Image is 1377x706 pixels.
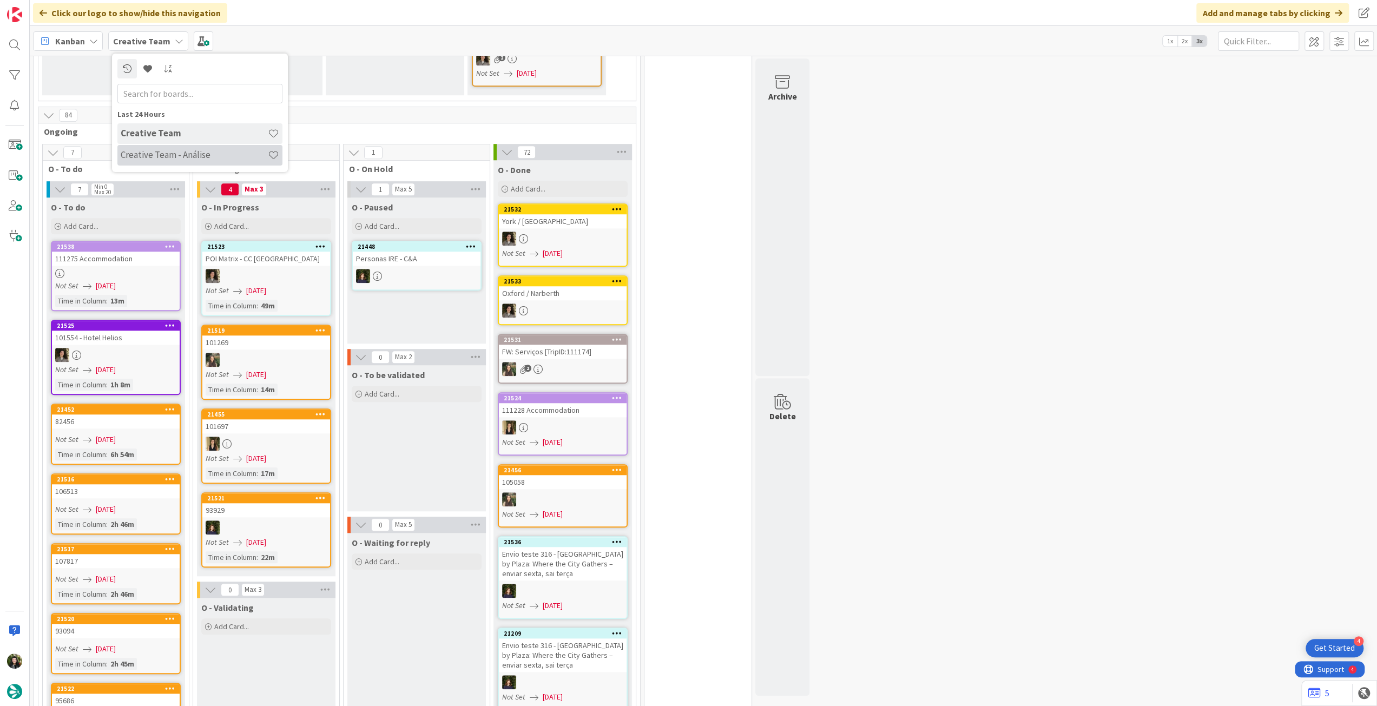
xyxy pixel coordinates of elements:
span: : [256,384,258,395]
span: 84 [59,109,77,122]
div: 2h 45m [108,658,137,670]
div: 49m [258,300,278,312]
div: 21532York / [GEOGRAPHIC_DATA] [499,204,627,228]
div: 21523 [207,243,330,250]
div: 6h 54m [108,448,137,460]
div: 21538 [57,243,180,250]
div: 21525 [52,321,180,331]
div: 21456 [504,466,627,474]
div: 93094 [52,624,180,638]
div: Max 20 [94,189,111,195]
a: 21525101554 - Hotel HeliosMSNot Set[DATE]Time in Column:1h 8m [51,320,181,395]
a: 21538111275 AccommodationNot Set[DATE]Time in Column:13m [51,241,181,311]
span: [DATE] [543,248,563,259]
div: IG [202,353,330,367]
div: Click our logo to show/hide this navigation [33,3,227,23]
span: : [106,518,108,530]
div: 21455101697 [202,410,330,433]
div: IG [499,362,627,376]
input: Quick Filter... [1218,31,1299,51]
div: 21519 [207,327,330,334]
div: MC [353,269,480,283]
i: Not Set [55,504,78,514]
span: : [256,551,258,563]
input: Search for boards... [117,84,282,103]
div: Time in Column [206,551,256,563]
div: 17m [258,467,278,479]
div: MC [202,520,330,535]
div: 21517 [52,544,180,554]
div: 93929 [202,503,330,517]
div: MS [202,269,330,283]
div: 21536 [504,538,627,546]
div: 21520 [57,615,180,623]
img: IG [502,362,516,376]
span: [DATE] [543,509,563,520]
img: MS [502,232,516,246]
img: MS [55,348,69,362]
div: Time in Column [55,448,106,460]
div: Time in Column [55,658,106,670]
a: 21517107817Not Set[DATE]Time in Column:2h 46m [51,543,181,604]
i: Not Set [206,286,229,295]
span: [DATE] [96,280,116,292]
div: Envio teste 316 - [GEOGRAPHIC_DATA] by Plaza: Where the City Gathers – enviar sexta, sai terça [499,547,627,580]
span: Support [23,2,49,15]
span: 2x [1177,36,1192,47]
div: 21524 [504,394,627,402]
span: [DATE] [246,537,266,548]
div: 21523POI Matrix - CC [GEOGRAPHIC_DATA] [202,242,330,266]
div: Time in Column [206,384,256,395]
span: O - To be validated [352,370,425,380]
i: Not Set [206,453,229,463]
div: Max 5 [395,522,412,527]
div: 21521 [207,494,330,502]
div: Open Get Started checklist, remaining modules: 4 [1306,639,1363,657]
div: MS [52,348,180,362]
span: Add Card... [365,221,399,231]
a: 21532York / [GEOGRAPHIC_DATA]MSNot Set[DATE] [498,203,628,267]
div: MS [473,51,601,65]
span: Kanban [55,35,85,48]
a: 2152093094Not Set[DATE]Time in Column:2h 45m [51,613,181,674]
div: 21456105058 [499,465,627,489]
i: Not Set [206,537,229,547]
i: Not Set [55,281,78,291]
a: 2145282456Not Set[DATE]Time in Column:6h 54m [51,404,181,465]
div: 21456 [499,465,627,475]
div: 4 [1354,636,1363,646]
div: 21533 [499,276,627,286]
span: : [106,658,108,670]
div: MS [499,232,627,246]
img: MS [502,303,516,318]
span: 1 [364,146,383,159]
div: 21531FW: Serviços [TripID:111174] [499,335,627,359]
i: Not Set [502,692,525,702]
a: 2152193929MCNot Set[DATE]Time in Column:22m [201,492,331,568]
img: MS [476,51,490,65]
i: Not Set [55,574,78,584]
span: 2 [498,54,505,61]
img: SP [502,420,516,434]
div: York / [GEOGRAPHIC_DATA] [499,214,627,228]
span: Add Card... [64,221,98,231]
div: 21452 [57,406,180,413]
span: [DATE] [96,504,116,515]
span: O - On Hold [349,163,476,174]
span: Ongoing [44,126,622,137]
div: 21517107817 [52,544,180,568]
span: [DATE] [96,364,116,375]
div: 105058 [499,475,627,489]
div: 21209 [504,630,627,637]
div: 21524 [499,393,627,403]
span: : [106,448,108,460]
span: Add Card... [365,389,399,399]
div: 21448 [358,243,480,250]
span: : [106,295,108,307]
a: 21524111228 AccommodationSPNot Set[DATE] [498,392,628,456]
div: 21455 [207,411,330,418]
span: [DATE] [246,369,266,380]
div: Oxford / Narberth [499,286,627,300]
div: 106513 [52,484,180,498]
span: O - Done [498,164,531,175]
